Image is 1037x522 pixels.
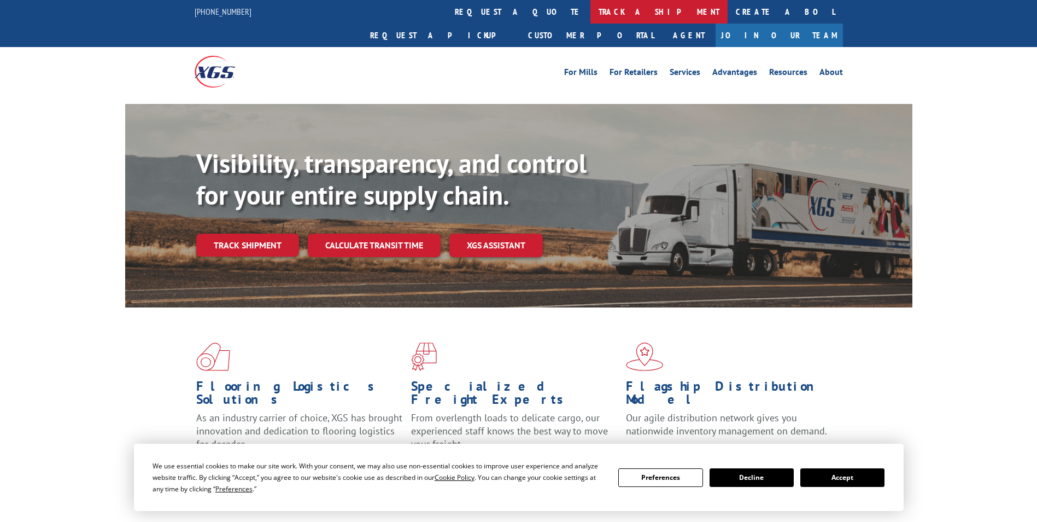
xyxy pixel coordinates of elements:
a: Request a pickup [362,24,520,47]
button: Preferences [618,468,702,487]
h1: Specialized Freight Experts [411,380,618,411]
img: xgs-icon-focused-on-flooring-red [411,343,437,371]
a: Resources [769,68,807,80]
h1: Flooring Logistics Solutions [196,380,403,411]
img: xgs-icon-flagship-distribution-model-red [626,343,664,371]
a: Track shipment [196,234,299,257]
span: Our agile distribution network gives you nationwide inventory management on demand. [626,411,827,437]
a: For Retailers [610,68,658,80]
span: As an industry carrier of choice, XGS has brought innovation and dedication to flooring logistics... [196,411,402,450]
b: Visibility, transparency, and control for your entire supply chain. [196,146,587,212]
a: For Mills [564,68,597,80]
a: Agent [662,24,716,47]
button: Decline [710,468,794,487]
h1: Flagship Distribution Model [626,380,833,411]
p: From overlength loads to delicate cargo, our experienced staff knows the best way to move your fr... [411,411,618,460]
a: [PHONE_NUMBER] [195,6,251,17]
span: Preferences [215,484,253,494]
span: Cookie Policy [435,473,474,482]
a: XGS ASSISTANT [449,234,543,257]
a: About [819,68,843,80]
img: xgs-icon-total-supply-chain-intelligence-red [196,343,230,371]
a: Calculate transit time [308,234,441,257]
a: Advantages [712,68,757,80]
a: Join Our Team [716,24,843,47]
a: Services [670,68,700,80]
button: Accept [800,468,884,487]
div: We use essential cookies to make our site work. With your consent, we may also use non-essential ... [153,460,605,495]
div: Cookie Consent Prompt [134,444,904,511]
a: Customer Portal [520,24,662,47]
